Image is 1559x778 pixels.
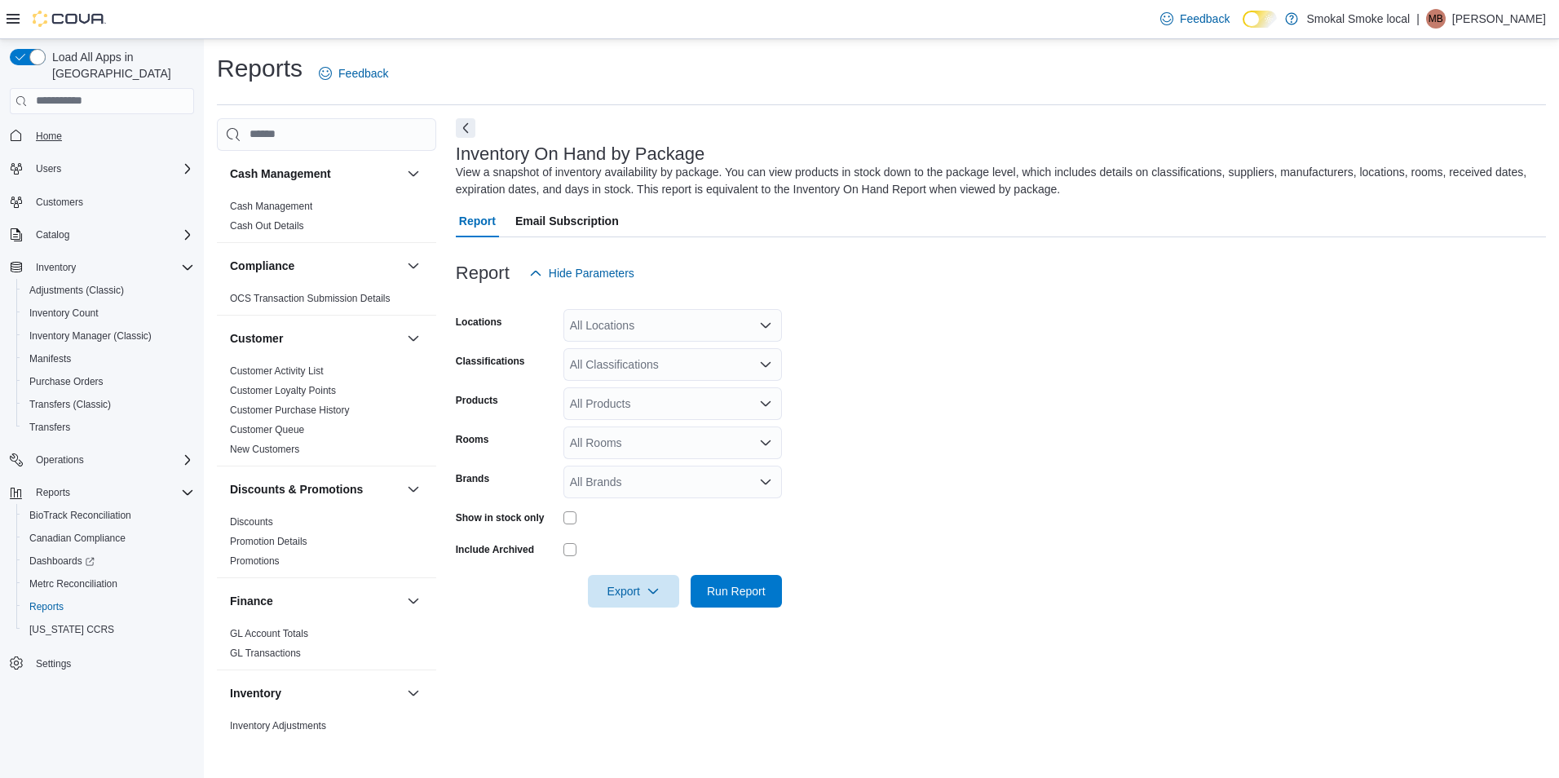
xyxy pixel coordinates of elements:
[404,256,423,276] button: Compliance
[230,330,283,347] h3: Customer
[456,263,510,283] h3: Report
[16,347,201,370] button: Manifests
[230,444,299,455] a: New Customers
[29,192,194,212] span: Customers
[230,648,301,659] a: GL Transactions
[29,654,77,674] a: Settings
[230,292,391,305] span: OCS Transaction Submission Details
[16,325,201,347] button: Inventory Manager (Classic)
[1452,9,1546,29] p: [PERSON_NAME]
[16,393,201,416] button: Transfers (Classic)
[36,657,71,670] span: Settings
[29,352,71,365] span: Manifests
[29,159,68,179] button: Users
[230,481,363,497] h3: Discounts & Promotions
[1243,11,1277,28] input: Dark Mode
[707,583,766,599] span: Run Report
[3,124,201,148] button: Home
[230,481,400,497] button: Discounts & Promotions
[36,261,76,274] span: Inventory
[230,385,336,396] a: Customer Loyalty Points
[29,375,104,388] span: Purchase Orders
[230,201,312,212] a: Cash Management
[29,126,194,146] span: Home
[36,162,61,175] span: Users
[456,394,498,407] label: Products
[29,192,90,212] a: Customers
[523,257,641,290] button: Hide Parameters
[217,624,436,670] div: Finance
[588,575,679,608] button: Export
[23,597,194,617] span: Reports
[36,486,70,499] span: Reports
[23,506,138,525] a: BioTrack Reconciliation
[456,118,475,138] button: Next
[16,416,201,439] button: Transfers
[230,293,391,304] a: OCS Transaction Submission Details
[230,166,400,182] button: Cash Management
[456,144,705,164] h3: Inventory On Hand by Package
[456,355,525,368] label: Classifications
[29,577,117,590] span: Metrc Reconciliation
[16,618,201,641] button: [US_STATE] CCRS
[456,472,489,485] label: Brands
[404,480,423,499] button: Discounts & Promotions
[29,509,131,522] span: BioTrack Reconciliation
[230,555,280,567] a: Promotions
[29,159,194,179] span: Users
[456,433,489,446] label: Rooms
[456,511,545,524] label: Show in stock only
[230,365,324,378] span: Customer Activity List
[33,11,106,27] img: Cova
[230,647,301,660] span: GL Transactions
[29,329,152,343] span: Inventory Manager (Classic)
[10,117,194,718] nav: Complex example
[1243,28,1243,29] span: Dark Mode
[36,130,62,143] span: Home
[29,483,77,502] button: Reports
[1180,11,1230,27] span: Feedback
[1426,9,1446,29] div: Michelle Barreras
[29,421,70,434] span: Transfers
[3,190,201,214] button: Customers
[691,575,782,608] button: Run Report
[23,528,132,548] a: Canadian Compliance
[230,258,400,274] button: Compliance
[1306,9,1410,29] p: Smokal Smoke local
[23,620,121,639] a: [US_STATE] CCRS
[230,627,308,640] span: GL Account Totals
[230,685,281,701] h3: Inventory
[3,157,201,180] button: Users
[29,258,82,277] button: Inventory
[23,597,70,617] a: Reports
[16,370,201,393] button: Purchase Orders
[230,424,304,435] a: Customer Queue
[759,358,772,371] button: Open list of options
[230,515,273,528] span: Discounts
[3,651,201,674] button: Settings
[230,516,273,528] a: Discounts
[217,197,436,242] div: Cash Management
[23,349,194,369] span: Manifests
[404,591,423,611] button: Finance
[549,265,634,281] span: Hide Parameters
[230,166,331,182] h3: Cash Management
[23,372,110,391] a: Purchase Orders
[459,205,496,237] span: Report
[23,620,194,639] span: Washington CCRS
[36,228,69,241] span: Catalog
[759,475,772,488] button: Open list of options
[29,652,194,673] span: Settings
[759,397,772,410] button: Open list of options
[3,223,201,246] button: Catalog
[230,593,273,609] h3: Finance
[456,543,534,556] label: Include Archived
[230,330,400,347] button: Customer
[217,512,436,577] div: Discounts & Promotions
[29,258,194,277] span: Inventory
[16,550,201,572] a: Dashboards
[230,220,304,232] a: Cash Out Details
[23,506,194,525] span: BioTrack Reconciliation
[404,329,423,348] button: Customer
[23,395,194,414] span: Transfers (Classic)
